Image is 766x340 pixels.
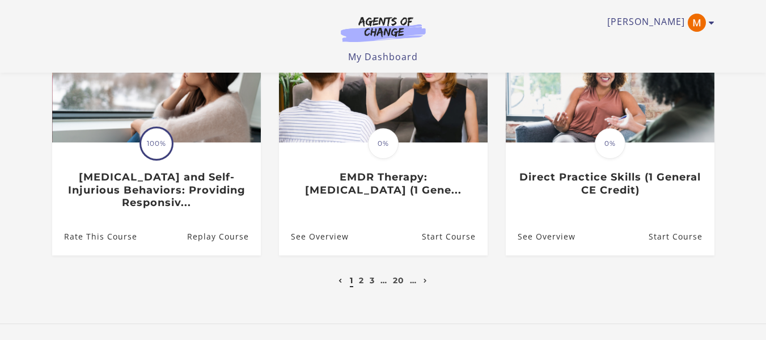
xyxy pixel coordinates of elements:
[607,14,709,32] a: Toggle menu
[421,275,430,286] a: Next page
[187,219,260,255] a: Suicidal Ideation and Self-Injurious Behaviors: Providing Responsiv...: Resume Course
[410,275,417,286] a: …
[359,275,364,286] a: 2
[648,219,714,255] a: Direct Practice Skills (1 General CE Credit): Resume Course
[348,51,418,63] a: My Dashboard
[380,275,387,286] a: …
[368,128,399,159] span: 0%
[291,171,475,196] h3: EMDR Therapy: [MEDICAL_DATA] (1 Gene...
[370,275,375,286] a: 3
[52,219,137,255] a: Suicidal Ideation and Self-Injurious Behaviors: Providing Responsiv...: Rate This Course
[350,275,353,286] a: 1
[595,128,625,159] span: 0%
[64,171,248,209] h3: [MEDICAL_DATA] and Self-Injurious Behaviors: Providing Responsiv...
[393,275,404,286] a: 20
[518,171,702,196] h3: Direct Practice Skills (1 General CE Credit)
[141,128,172,159] span: 100%
[279,219,349,255] a: EMDR Therapy: Eye Movement Desensitization and Reprocessing (1 Gene...: See Overview
[421,219,487,255] a: EMDR Therapy: Eye Movement Desensitization and Reprocessing (1 Gene...: Resume Course
[329,16,438,42] img: Agents of Change Logo
[506,219,575,255] a: Direct Practice Skills (1 General CE Credit): See Overview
